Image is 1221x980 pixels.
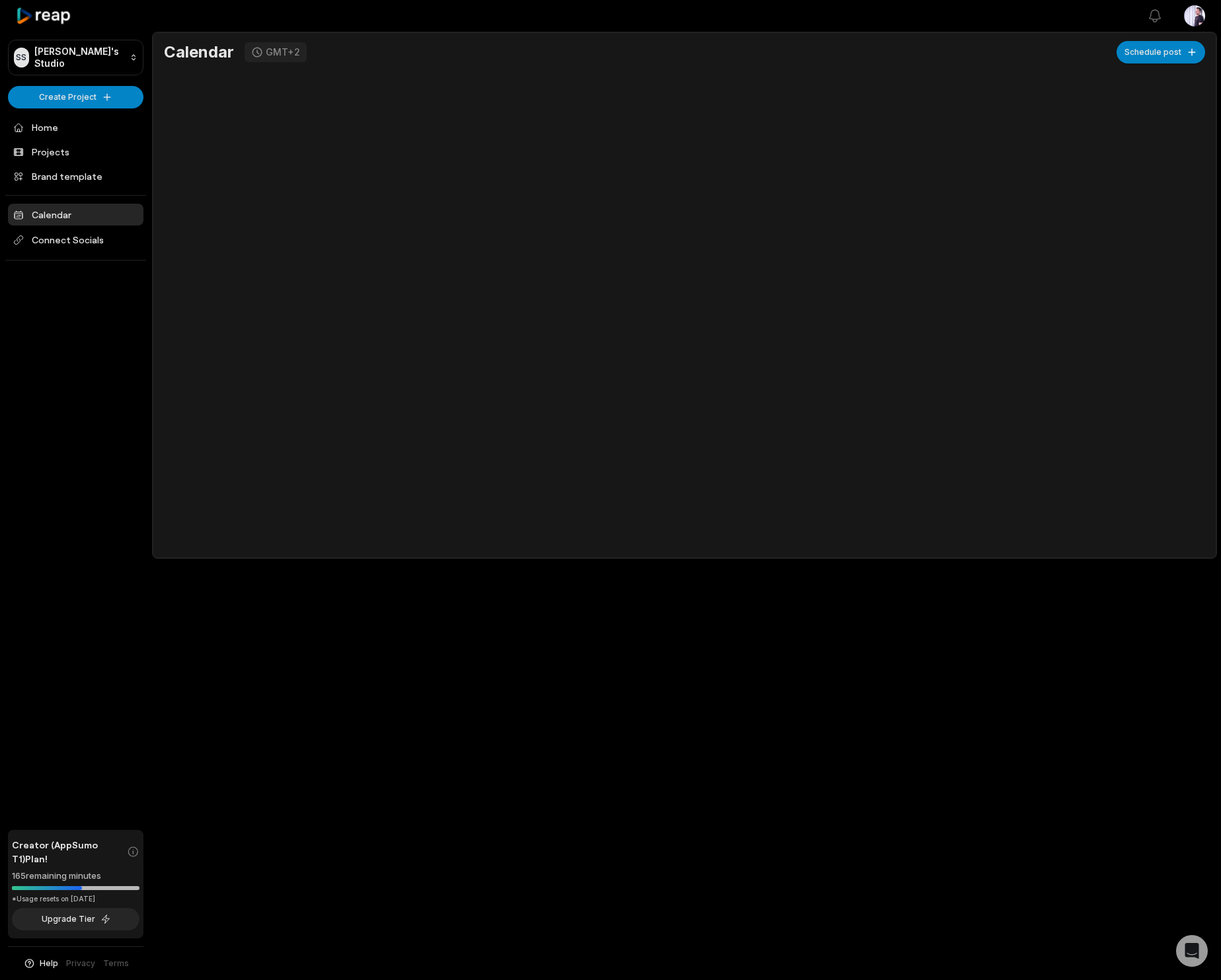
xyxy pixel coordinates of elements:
div: *Usage resets on [DATE] [12,894,139,904]
span: Connect Socials [8,228,143,252]
button: Schedule post [1117,41,1205,63]
p: [PERSON_NAME]'s Studio [34,46,124,69]
div: SS [14,48,29,67]
a: Home [8,116,143,138]
a: Calendar [8,204,143,225]
button: Upgrade Tier [12,908,139,930]
button: Help [23,958,58,969]
a: Brand template [8,165,143,187]
span: Creator (AppSumo T1) Plan! [12,838,127,866]
span: Help [40,958,58,969]
a: Terms [103,958,129,969]
button: Create Project [8,86,143,108]
div: GMT+2 [266,46,300,58]
div: Open Intercom Messenger [1176,935,1208,967]
a: Projects [8,141,143,163]
div: 165 remaining minutes [12,870,139,883]
h1: Calendar [164,42,234,62]
a: Privacy [66,958,95,969]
